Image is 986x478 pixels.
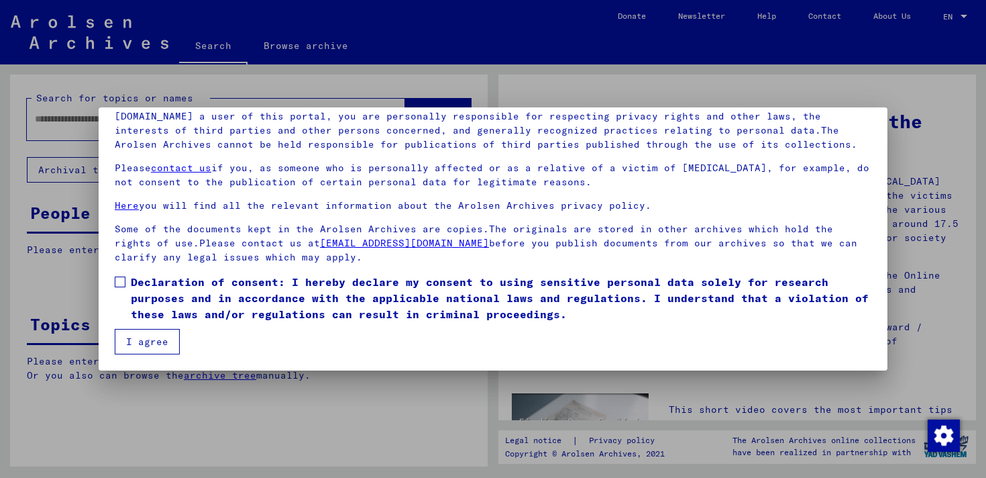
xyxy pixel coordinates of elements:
div: Change consent [927,419,959,451]
p: Some of the documents kept in the Arolsen Archives are copies.The originals are stored in other a... [115,222,871,265]
a: Here [115,199,139,211]
img: Change consent [928,420,960,452]
p: you will find all the relevant information about the Arolsen Archives privacy policy. [115,199,871,213]
a: [EMAIL_ADDRESS][DOMAIN_NAME] [320,237,489,249]
span: Declaration of consent: I hereby declare my consent to using sensitive personal data solely for r... [131,274,871,322]
p: Please if you, as someone who is personally affected or as a relative of a victim of [MEDICAL_DAT... [115,161,871,189]
p: Please note that this portal on victims of Nazi [MEDICAL_DATA] contains sensitive data on identif... [115,95,871,152]
button: I agree [115,329,180,354]
a: contact us [151,162,211,174]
